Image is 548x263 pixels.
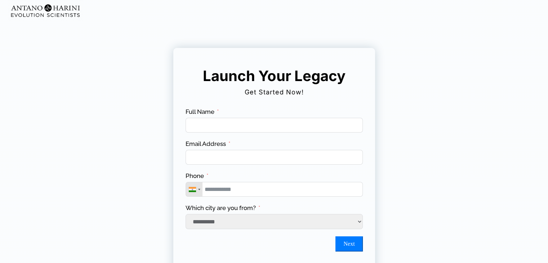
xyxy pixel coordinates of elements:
label: Full Name [186,108,219,116]
input: Phone [186,182,363,197]
h5: Launch Your Legacy [199,67,349,85]
div: Telephone country code [186,182,202,196]
select: Which city are you from? [186,214,363,229]
label: Email Address [186,140,231,148]
input: Email Address [186,150,363,165]
h2: Get Started Now! [184,86,364,99]
label: Phone [186,172,209,180]
button: Next [335,236,362,251]
label: Which city are you from? [186,204,260,212]
img: Evolution-Scientist (2) [8,0,83,21]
